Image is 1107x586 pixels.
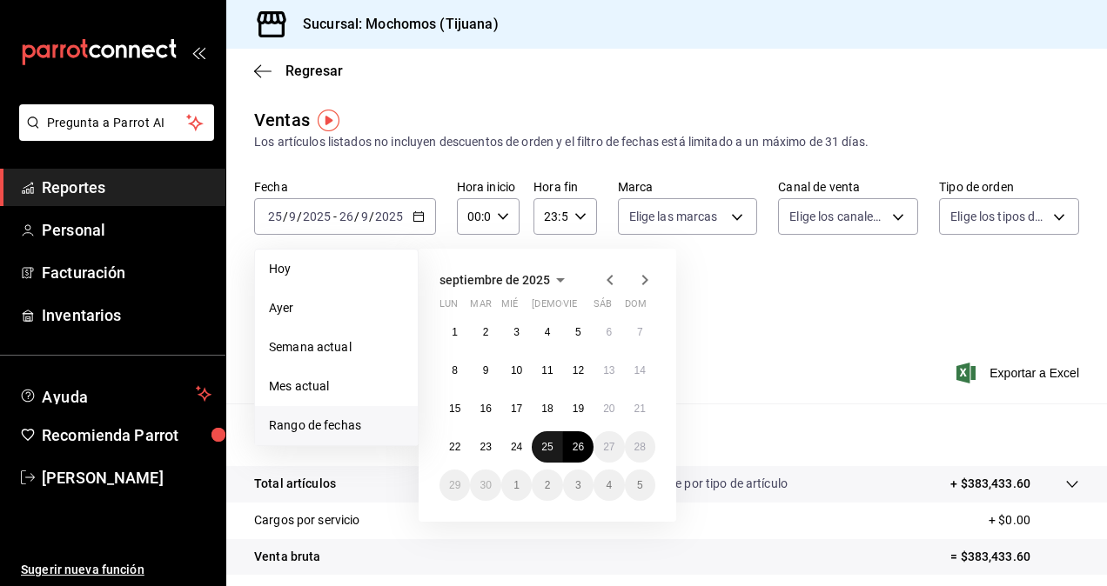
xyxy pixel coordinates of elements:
abbr: sábado [594,298,612,316]
span: - [333,210,337,223]
button: 14 de septiembre de 2025 [625,355,655,386]
button: 9 de septiembre de 2025 [470,355,500,386]
abbr: 6 de septiembre de 2025 [606,326,612,338]
button: 25 de septiembre de 2025 [532,431,562,463]
abbr: 11 de septiembre de 2025 [541,364,553,376]
abbr: 21 de septiembre de 2025 [634,403,646,415]
button: 30 de septiembre de 2025 [470,469,500,501]
abbr: 26 de septiembre de 2025 [573,441,584,453]
a: Pregunta a Parrot AI [12,126,214,144]
h3: Sucursal: Mochomos (Tijuana) [289,14,499,35]
button: 8 de septiembre de 2025 [439,355,470,386]
input: -- [267,210,283,223]
span: Facturación [42,261,211,284]
p: Total artículos [254,475,336,493]
button: 20 de septiembre de 2025 [594,393,624,424]
abbr: 1 de octubre de 2025 [513,479,520,491]
button: 15 de septiembre de 2025 [439,393,470,424]
abbr: 14 de septiembre de 2025 [634,364,646,376]
abbr: 28 de septiembre de 2025 [634,441,646,453]
abbr: 9 de septiembre de 2025 [483,364,489,376]
span: / [354,210,359,223]
label: Marca [618,181,758,193]
abbr: miércoles [501,298,518,316]
button: 24 de septiembre de 2025 [501,431,532,463]
button: 11 de septiembre de 2025 [532,355,562,386]
span: Personal [42,218,211,242]
abbr: domingo [625,298,647,316]
abbr: 4 de octubre de 2025 [606,479,612,491]
button: 3 de septiembre de 2025 [501,316,532,348]
img: Tooltip marker [318,110,339,131]
button: 27 de septiembre de 2025 [594,431,624,463]
span: Semana actual [269,338,404,356]
abbr: 27 de septiembre de 2025 [603,441,614,453]
span: Hoy [269,260,404,278]
button: 17 de septiembre de 2025 [501,393,532,424]
p: Venta bruta [254,548,320,566]
button: 4 de octubre de 2025 [594,469,624,501]
abbr: 15 de septiembre de 2025 [449,403,460,415]
button: 26 de septiembre de 2025 [563,431,594,463]
button: 21 de septiembre de 2025 [625,393,655,424]
input: -- [360,210,369,223]
input: ---- [374,210,404,223]
span: Recomienda Parrot [42,423,211,447]
button: 7 de septiembre de 2025 [625,316,655,348]
span: septiembre de 2025 [439,273,550,287]
button: 28 de septiembre de 2025 [625,431,655,463]
span: Sugerir nueva función [21,561,211,579]
button: open_drawer_menu [191,45,205,59]
span: Inventarios [42,303,211,327]
abbr: 19 de septiembre de 2025 [573,403,584,415]
button: 19 de septiembre de 2025 [563,393,594,424]
abbr: 3 de septiembre de 2025 [513,326,520,338]
label: Hora inicio [457,181,520,193]
span: Reportes [42,176,211,199]
abbr: 17 de septiembre de 2025 [511,403,522,415]
input: -- [339,210,354,223]
abbr: 13 de septiembre de 2025 [603,364,614,376]
abbr: 18 de septiembre de 2025 [541,403,553,415]
p: Cargos por servicio [254,511,360,529]
label: Canal de venta [778,181,918,193]
abbr: 3 de octubre de 2025 [575,479,581,491]
button: 3 de octubre de 2025 [563,469,594,501]
button: 4 de septiembre de 2025 [532,316,562,348]
abbr: 8 de septiembre de 2025 [452,364,458,376]
abbr: viernes [563,298,577,316]
abbr: 1 de septiembre de 2025 [452,326,458,338]
span: / [297,210,302,223]
button: Pregunta a Parrot AI [19,104,214,141]
span: Elige los tipos de orden [950,208,1047,225]
span: Elige los canales de venta [789,208,886,225]
span: / [283,210,288,223]
abbr: 20 de septiembre de 2025 [603,403,614,415]
abbr: 5 de septiembre de 2025 [575,326,581,338]
button: 16 de septiembre de 2025 [470,393,500,424]
span: [PERSON_NAME] [42,466,211,489]
button: 13 de septiembre de 2025 [594,355,624,386]
span: Pregunta a Parrot AI [47,114,187,132]
abbr: 25 de septiembre de 2025 [541,441,553,453]
abbr: lunes [439,298,458,316]
span: Ayer [269,299,404,317]
button: 5 de octubre de 2025 [625,469,655,501]
abbr: martes [470,298,491,316]
abbr: 30 de septiembre de 2025 [480,479,491,491]
button: Exportar a Excel [960,363,1079,383]
div: Los artículos listados no incluyen descuentos de orden y el filtro de fechas está limitado a un m... [254,133,1079,151]
input: -- [288,210,297,223]
button: Regresar [254,63,343,79]
span: Regresar [285,63,343,79]
abbr: 7 de septiembre de 2025 [637,326,643,338]
abbr: 22 de septiembre de 2025 [449,441,460,453]
button: 29 de septiembre de 2025 [439,469,470,501]
abbr: jueves [532,298,634,316]
button: 6 de septiembre de 2025 [594,316,624,348]
button: 23 de septiembre de 2025 [470,431,500,463]
label: Hora fin [533,181,596,193]
button: septiembre de 2025 [439,270,571,290]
